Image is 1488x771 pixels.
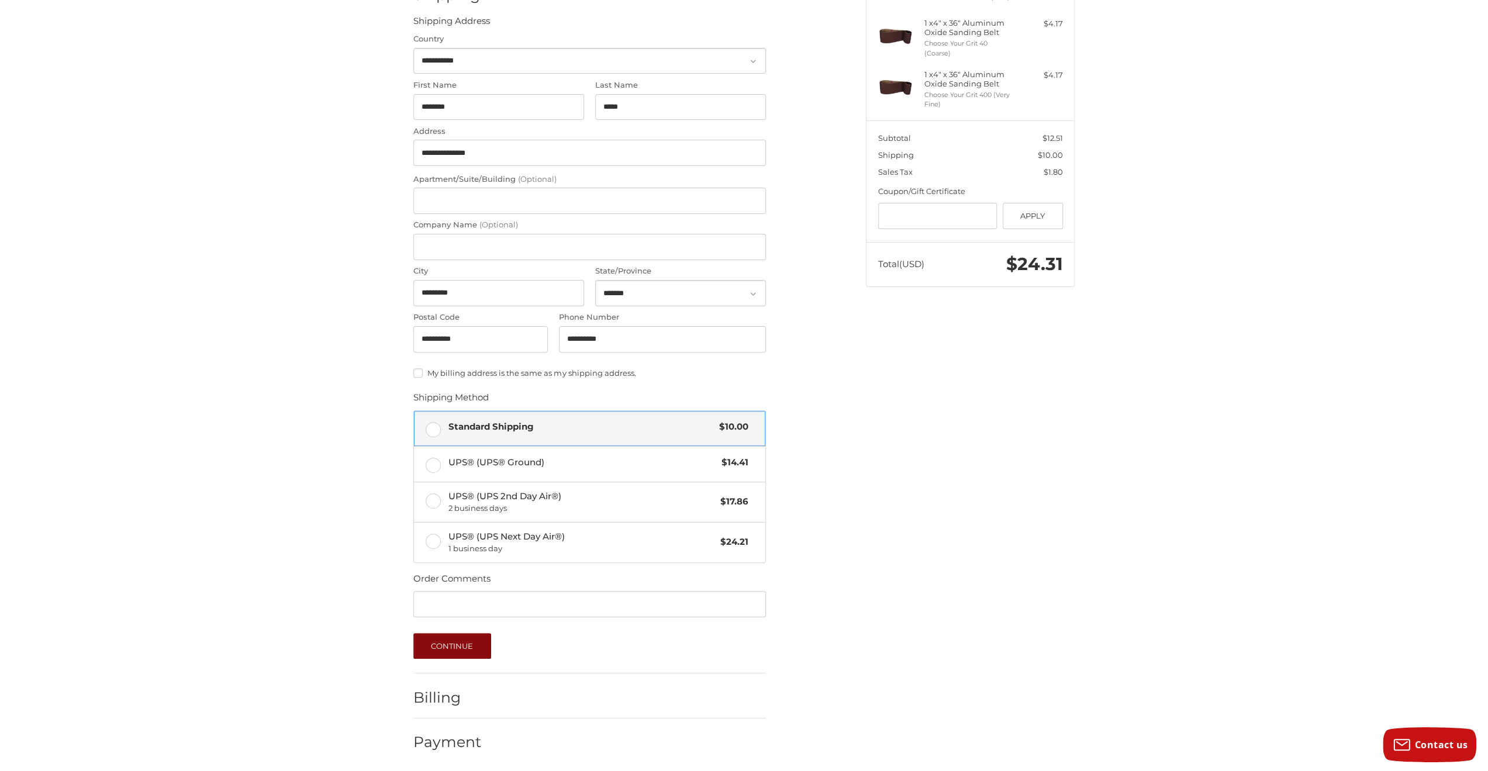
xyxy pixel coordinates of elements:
[714,495,748,509] span: $17.86
[924,70,1014,89] h4: 1 x 4" x 36" Aluminum Oxide Sanding Belt
[413,733,482,751] h2: Payment
[878,133,911,143] span: Subtotal
[413,15,490,33] legend: Shipping Address
[1017,70,1063,81] div: $4.17
[878,258,924,269] span: Total (USD)
[924,39,1014,58] li: Choose Your Grit 40 (Coarse)
[595,79,766,91] label: Last Name
[1044,167,1063,177] span: $1.80
[559,312,766,323] label: Phone Number
[448,530,715,555] span: UPS® (UPS Next Day Air®)
[924,90,1014,109] li: Choose Your Grit 400 (Very Fine)
[448,503,715,514] span: 2 business days
[413,33,766,45] label: Country
[1415,738,1468,751] span: Contact us
[413,689,482,707] h2: Billing
[413,572,491,591] legend: Order Comments
[413,126,766,137] label: Address
[448,490,715,514] span: UPS® (UPS 2nd Day Air®)
[716,456,748,469] span: $14.41
[713,420,748,434] span: $10.00
[878,150,914,160] span: Shipping
[878,203,997,229] input: Gift Certificate or Coupon Code
[1017,18,1063,30] div: $4.17
[413,633,491,659] button: Continue
[595,265,766,277] label: State/Province
[1383,727,1476,762] button: Contact us
[878,167,913,177] span: Sales Tax
[714,535,748,549] span: $24.21
[924,18,1014,37] h4: 1 x 4" x 36" Aluminum Oxide Sanding Belt
[413,219,766,231] label: Company Name
[1003,203,1063,229] button: Apply
[413,368,766,378] label: My billing address is the same as my shipping address.
[518,174,557,184] small: (Optional)
[413,174,766,185] label: Apartment/Suite/Building
[448,456,716,469] span: UPS® (UPS® Ground)
[448,420,714,434] span: Standard Shipping
[413,312,548,323] label: Postal Code
[448,543,715,555] span: 1 business day
[1042,133,1063,143] span: $12.51
[413,391,489,410] legend: Shipping Method
[1038,150,1063,160] span: $10.00
[878,186,1063,198] div: Coupon/Gift Certificate
[413,79,584,91] label: First Name
[1006,253,1063,275] span: $24.31
[413,265,584,277] label: City
[479,220,518,229] small: (Optional)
